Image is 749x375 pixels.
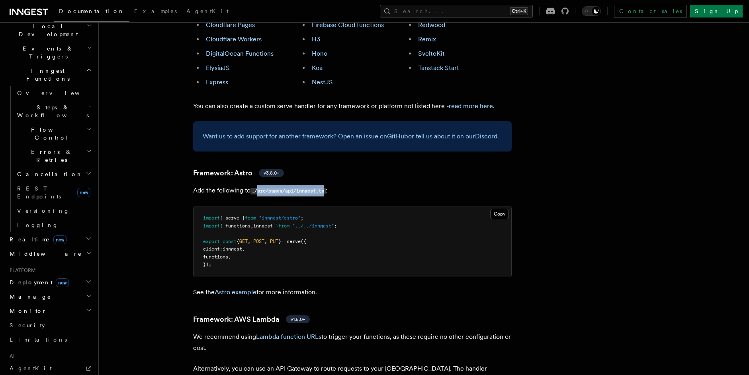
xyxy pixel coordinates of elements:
span: }); [203,262,211,267]
span: new [53,235,66,244]
span: "../../inngest" [292,223,334,229]
span: export [203,239,220,244]
code: ./src/pages/api/inngest.ts [250,188,326,194]
span: inngest } [253,223,278,229]
span: Steps & Workflows [14,103,89,119]
button: Monitor [6,304,94,318]
span: GET [239,239,248,244]
span: Security [10,322,45,328]
span: , [264,239,267,244]
a: Lambda function URLs [256,333,321,340]
p: You can also create a custom serve handler for any framework or platform not listed here - . [193,101,512,112]
a: Redwood [418,21,445,29]
button: Manage [6,290,94,304]
span: Errors & Retries [14,148,86,164]
span: Local Development [6,22,87,38]
a: read more here [449,102,493,110]
kbd: Ctrl+K [510,7,528,15]
span: import [203,215,220,221]
a: Remix [418,35,436,43]
span: ({ [301,239,306,244]
span: Versioning [17,208,70,214]
a: DigitalOcean Functions [206,50,274,57]
button: Search...Ctrl+K [380,5,533,17]
a: SvelteKit [418,50,445,57]
a: Cloudflare Workers [206,35,262,43]
span: Monitor [6,307,47,315]
span: , [248,239,250,244]
span: : [220,246,223,252]
p: Want us to add support for another framework? Open an issue on or tell us about it on our . [203,131,502,142]
button: Inngest Functions [6,64,94,86]
span: , [242,246,245,252]
span: const [223,239,237,244]
span: "inngest/astro" [259,215,301,221]
span: Middleware [6,250,82,258]
button: Cancellation [14,167,94,181]
a: Firebase Cloud functions [312,21,384,29]
a: Express [206,78,228,86]
span: import [203,223,220,229]
a: H3 [312,35,320,43]
span: { [237,239,239,244]
span: Realtime [6,235,66,243]
button: Errors & Retries [14,145,94,167]
button: Local Development [6,19,94,41]
button: Events & Triggers [6,41,94,64]
span: Flow Control [14,126,86,142]
span: { serve } [220,215,245,221]
span: Documentation [59,8,125,14]
a: ElysiaJS [206,64,230,72]
a: GitHub [387,132,408,140]
span: Examples [134,8,177,14]
span: ; [334,223,337,229]
a: NestJS [312,78,333,86]
a: Framework: Astrov3.8.0+ [193,167,284,179]
a: Limitations [6,332,94,347]
span: Overview [17,90,99,96]
p: We recommend using to trigger your functions, as these require no other configuration or cost. [193,331,512,354]
span: , [228,254,231,260]
a: AgentKit [182,2,233,21]
span: from [245,215,256,221]
button: Flow Control [14,122,94,145]
a: Logging [14,218,94,232]
a: Documentation [54,2,129,22]
div: Inngest Functions [6,86,94,232]
p: Add the following to : [193,185,512,196]
a: Cloudflare Pages [206,21,255,29]
span: = [281,239,284,244]
a: Security [6,318,94,332]
span: Deployment [6,278,69,286]
a: Discord [475,132,497,140]
span: ; [301,215,303,221]
p: See the for more information. [193,287,512,298]
span: Platform [6,267,36,274]
span: Cancellation [14,170,83,178]
a: Sign Up [690,5,743,17]
a: Astro example [215,288,256,296]
span: , [250,223,253,229]
span: Limitations [10,336,67,343]
span: v1.5.0+ [291,316,305,323]
button: Realtimenew [6,232,94,247]
a: Overview [14,86,94,100]
span: Events & Triggers [6,45,87,60]
span: AI [6,353,15,359]
span: { functions [220,223,250,229]
a: REST Endpointsnew [14,181,94,204]
a: Koa [312,64,323,72]
span: Manage [6,293,51,301]
button: Middleware [6,247,94,261]
span: PUT [270,239,278,244]
span: from [278,223,289,229]
span: functions [203,254,228,260]
a: Framework: AWS Lambdav1.5.0+ [193,314,310,325]
a: Tanstack Start [418,64,459,72]
span: inngest [223,246,242,252]
span: AgentKit [186,8,229,14]
span: POST [253,239,264,244]
a: Contact sales [614,5,687,17]
span: AgentKit [10,365,52,371]
span: serve [287,239,301,244]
